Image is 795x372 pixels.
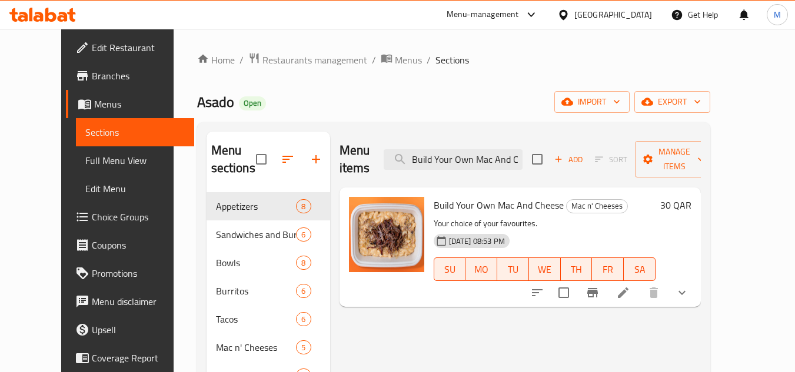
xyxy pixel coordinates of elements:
[564,95,620,109] span: import
[207,192,330,220] div: Appetizers8
[561,257,593,281] button: TH
[634,91,710,113] button: export
[216,284,297,298] span: Burritos
[297,229,310,240] span: 6
[644,95,701,109] span: export
[216,199,297,213] span: Appetizers
[296,340,311,354] div: items
[207,333,330,361] div: Mac n' Cheeses5
[574,8,652,21] div: [GEOGRAPHIC_DATA]
[76,146,194,175] a: Full Menu View
[551,280,576,305] span: Select to update
[66,90,194,118] a: Menus
[384,149,523,170] input: search
[207,305,330,333] div: Tacos6
[239,96,266,110] div: Open
[675,286,689,300] svg: Show Choices
[523,279,551,307] button: sort-choices
[774,8,781,21] span: M
[434,257,466,281] button: SU
[297,201,310,212] span: 8
[92,351,185,365] span: Coverage Report
[274,145,302,173] span: Sort sections
[554,91,630,113] button: import
[66,33,194,62] a: Edit Restaurant
[470,261,493,278] span: MO
[197,53,235,67] a: Home
[497,257,529,281] button: TU
[340,142,370,177] h2: Menu items
[94,97,185,111] span: Menus
[216,227,297,242] span: Sandwiches and Burgers
[616,286,630,300] a: Edit menu item
[216,256,297,270] span: Bowls
[297,314,310,325] span: 6
[502,261,524,278] span: TU
[427,53,431,67] li: /
[92,294,185,309] span: Menu disclaimer
[249,147,274,172] span: Select all sections
[435,53,469,67] span: Sections
[239,98,266,108] span: Open
[92,69,185,83] span: Branches
[395,53,422,67] span: Menus
[66,316,194,344] a: Upsell
[372,53,376,67] li: /
[92,238,185,252] span: Coupons
[207,249,330,277] div: Bowls8
[566,261,588,278] span: TH
[66,231,194,259] a: Coupons
[296,227,311,242] div: items
[240,53,244,67] li: /
[76,118,194,146] a: Sections
[85,182,185,196] span: Edit Menu
[92,266,185,280] span: Promotions
[434,196,564,214] span: Build Your Own Mac And Cheese
[529,257,561,281] button: WE
[624,257,656,281] button: SA
[92,41,185,55] span: Edit Restaurant
[550,150,587,169] span: Add item
[668,279,696,307] button: show more
[297,286,310,297] span: 6
[550,150,587,169] button: Add
[587,150,635,169] span: Select section first
[296,284,311,298] div: items
[534,261,556,278] span: WE
[296,312,311,326] div: items
[297,342,310,353] span: 5
[296,199,311,213] div: items
[465,257,497,281] button: MO
[592,257,624,281] button: FR
[66,287,194,316] a: Menu disclaimer
[444,236,510,247] span: [DATE] 08:53 PM
[578,279,607,307] button: Branch-specific-item
[644,145,704,174] span: Manage items
[216,312,297,326] span: Tacos
[566,199,628,213] div: Mac n' Cheeses
[216,340,297,354] span: Mac n' Cheeses
[85,153,185,167] span: Full Menu View
[66,259,194,287] a: Promotions
[92,323,185,337] span: Upsell
[296,256,311,270] div: items
[66,62,194,90] a: Branches
[207,277,330,305] div: Burritos6
[349,197,424,272] img: Build Your Own Mac And Cheese
[66,344,194,372] a: Coverage Report
[297,257,310,269] span: 8
[92,210,185,224] span: Choice Groups
[197,52,710,68] nav: breadcrumb
[635,141,714,177] button: Manage items
[66,203,194,231] a: Choice Groups
[660,197,691,213] h6: 30 QAR
[197,89,234,115] span: Asado
[381,52,422,68] a: Menus
[439,261,461,278] span: SU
